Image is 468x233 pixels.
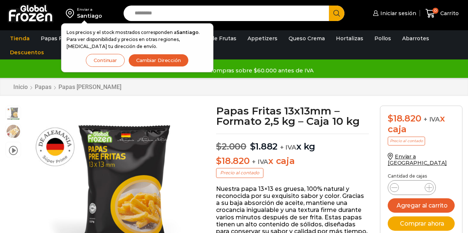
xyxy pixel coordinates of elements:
a: Inicio [13,83,28,90]
p: x caja [216,156,369,167]
h1: Papas Fritas 13x13mm – Formato 2,5 kg – Caja 10 kg [216,106,369,126]
strong: Santiago [176,30,199,35]
bdi: 18.820 [216,155,249,166]
p: x kg [216,134,369,152]
button: Comprar ahora [388,216,455,231]
div: Enviar a [77,7,102,12]
span: Carrito [438,10,459,17]
a: Abarrotes [398,31,433,45]
a: Pollos [371,31,395,45]
p: Precio al contado [388,137,425,145]
a: Pulpa de Frutas [190,31,240,45]
a: Papas [PERSON_NAME] [58,83,122,90]
a: Iniciar sesión [371,6,416,21]
div: x caja [388,113,455,135]
span: 13-x-13-2kg [6,106,21,121]
bdi: 1.882 [250,141,278,152]
a: 0 Carrito [424,5,461,22]
button: Continuar [86,54,125,67]
span: + IVA [252,158,268,165]
button: Cambiar Dirección [128,54,189,67]
span: 13×13 [6,124,21,139]
span: 0 [432,8,438,14]
p: Los precios y el stock mostrados corresponden a . Para ver disponibilidad y precios en otras regi... [67,29,208,50]
a: Hortalizas [332,31,367,45]
p: Precio al contado [216,168,263,178]
a: Descuentos [6,45,48,59]
a: Papas Fritas [37,31,78,45]
span: $ [216,141,222,152]
a: Appetizers [244,31,281,45]
span: + IVA [280,144,296,151]
span: $ [216,155,222,166]
a: Queso Crema [285,31,329,45]
span: Iniciar sesión [378,10,416,17]
button: Agregar al carrito [388,198,455,213]
a: Enviar a [GEOGRAPHIC_DATA] [388,153,447,166]
a: Tienda [6,31,33,45]
bdi: 18.820 [388,113,421,124]
span: $ [388,113,393,124]
div: Santiago [77,12,102,20]
span: + IVA [424,116,440,123]
a: Papas [34,83,52,90]
p: Cantidad de cajas [388,174,455,179]
nav: Breadcrumb [13,83,122,90]
img: address-field-icon.svg [66,7,77,20]
span: $ [250,141,256,152]
input: Product quantity [405,182,419,193]
button: Search button [329,6,344,21]
bdi: 2.000 [216,141,246,152]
